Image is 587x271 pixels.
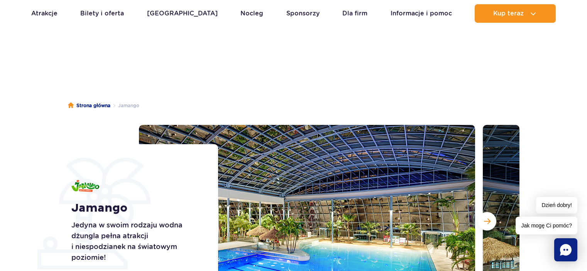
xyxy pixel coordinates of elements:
[31,4,58,23] a: Atrakcje
[286,4,320,23] a: Sponsorzy
[342,4,367,23] a: Dla firm
[71,220,201,263] p: Jedyna w swoim rodzaju wodna dżungla pełna atrakcji i niespodzianek na światowym poziomie!
[71,201,201,215] h1: Jamango
[240,4,263,23] a: Nocleg
[478,212,496,231] button: Następny slajd
[391,4,452,23] a: Informacje i pomoc
[493,10,524,17] span: Kup teraz
[110,102,139,109] li: Jamango
[516,217,577,234] span: Jak mogę Ci pomóc?
[536,197,577,214] span: Dzień dobry!
[71,180,99,192] img: Jamango
[68,102,110,109] a: Strona główna
[147,4,218,23] a: [GEOGRAPHIC_DATA]
[475,4,556,23] button: Kup teraz
[554,238,577,261] div: Chat
[80,4,124,23] a: Bilety i oferta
